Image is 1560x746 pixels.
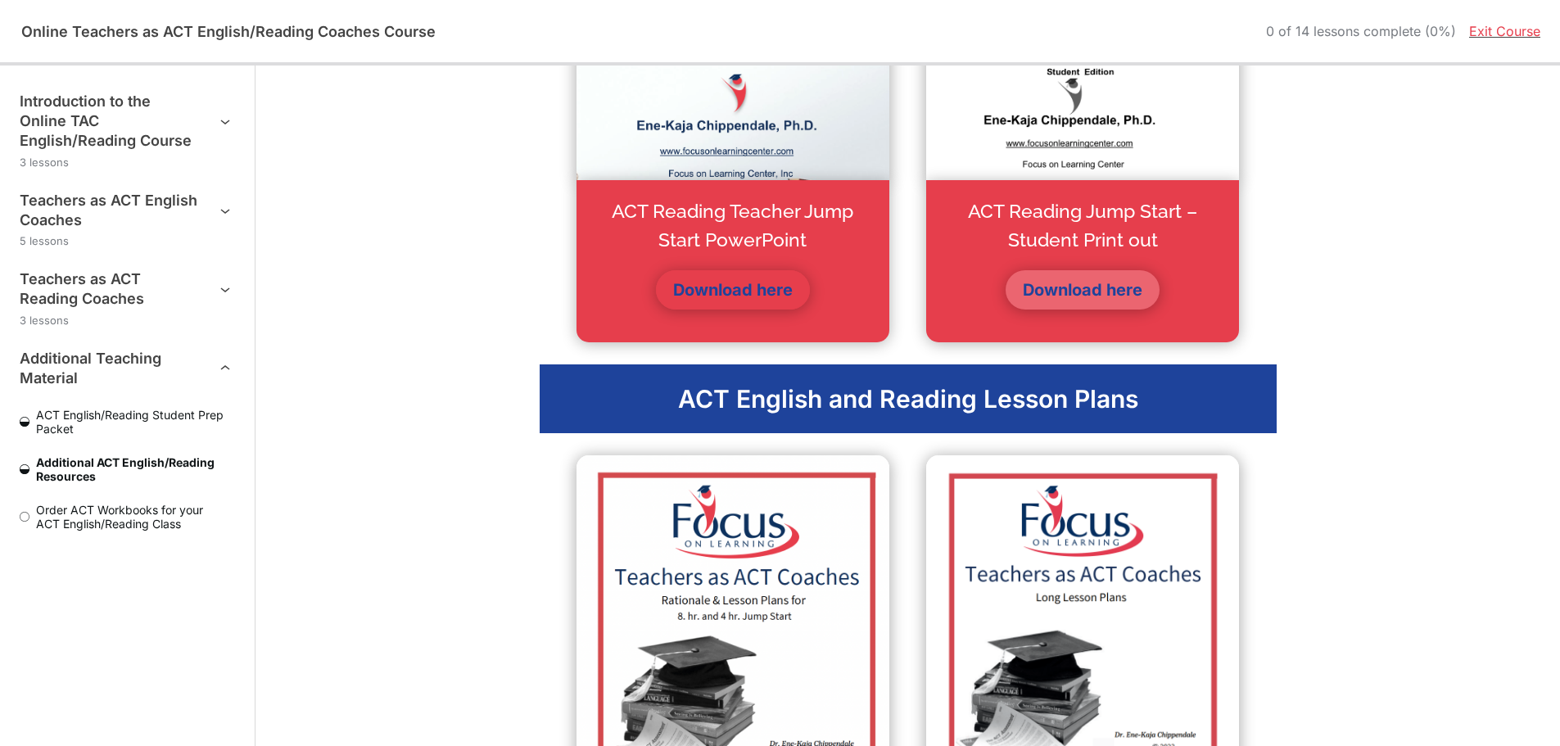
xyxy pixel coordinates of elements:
h3: Teachers as ACT English Coaches [20,191,199,230]
button: Teachers as ACT Reading Coaches [20,269,235,309]
a: Download here [656,270,810,310]
a: Exit Course [1469,23,1540,39]
span: Additional ACT English/Reading Resources [29,455,235,483]
nav: Course outline [20,92,235,537]
span: Order ACT Workbooks for your ACT English/Reading Class [29,503,235,531]
div: 3 lessons [20,154,235,171]
a: Order ACT Workbooks for your ACT English/Reading Class [20,503,235,531]
h3: Additional Teaching Material [20,349,199,388]
h2: ACT Reading Teacher Jump Start PowerPoint [609,197,857,254]
button: Teachers as ACT English Coaches [20,191,235,230]
h2: ACT Reading Jump Start – Student Print out [959,197,1207,254]
h2: ACT English and Reading Lesson Plans [613,387,1203,411]
span: ACT English/Reading Student Prep Packet [29,408,235,436]
a: ACT English/Reading Student Prep Packet [20,408,235,436]
div: 5 lessons [20,233,235,250]
div: 3 lessons [20,312,235,329]
h3: Teachers as ACT Reading Coaches [20,269,199,309]
a: Additional ACT English/Reading Resources [20,455,235,483]
h2: Online Teachers as ACT English/Reading Coaches Course [20,22,437,40]
button: Introduction to the Online TAC English/Reading Course [20,92,235,151]
div: 0 of 14 lessons complete (0%) [1266,24,1456,39]
a: Download here [1006,270,1160,310]
button: Additional Teaching Material [20,349,235,388]
h3: Introduction to the Online TAC English/Reading Course [20,92,199,151]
